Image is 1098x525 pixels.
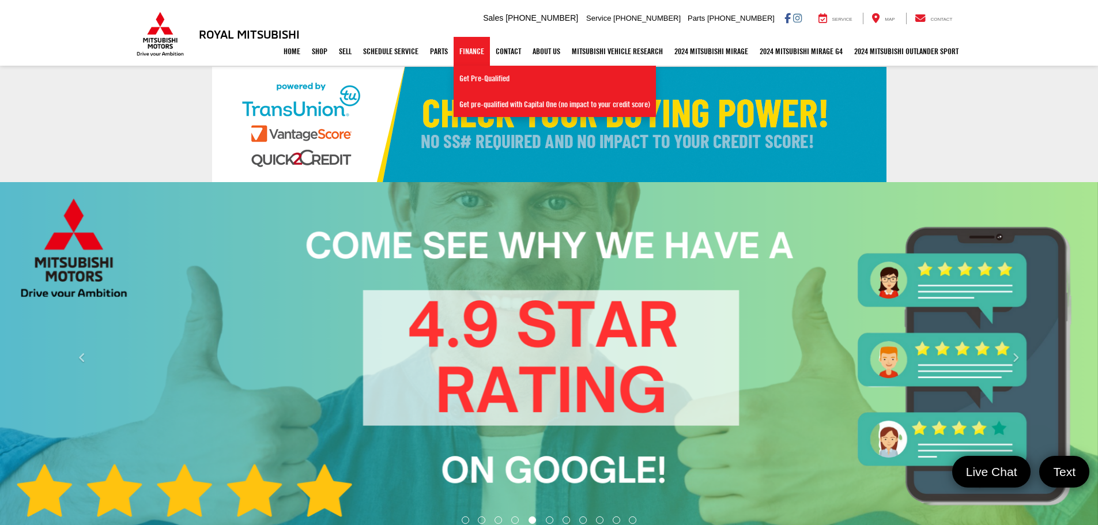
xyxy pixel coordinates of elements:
a: Parts: Opens in a new tab [424,37,454,66]
a: Text [1039,456,1089,488]
a: Contact [906,13,961,24]
span: [PHONE_NUMBER] [505,13,578,22]
a: Mitsubishi Vehicle Research [566,37,669,66]
a: Sell [333,37,357,66]
a: Home [278,37,306,66]
a: Get pre-qualified with Capital One (no impact to your credit score) [454,92,656,117]
li: Go to slide number 8. [579,516,587,524]
span: Text [1047,464,1081,479]
li: Go to slide number 5. [529,516,536,524]
li: Go to slide number 10. [613,516,620,524]
a: Instagram: Click to visit our Instagram page [793,13,802,22]
a: Facebook: Click to visit our Facebook page [784,13,791,22]
li: Go to slide number 9. [596,516,603,524]
a: Live Chat [952,456,1031,488]
a: 2024 Mitsubishi Outlander SPORT [848,37,964,66]
img: Check Your Buying Power [212,67,886,182]
span: Live Chat [960,464,1023,479]
span: Parts [688,14,705,22]
a: Schedule Service: Opens in a new tab [357,37,424,66]
li: Go to slide number 1. [462,516,469,524]
li: Go to slide number 11. [629,516,636,524]
span: [PHONE_NUMBER] [613,14,681,22]
span: Contact [930,17,952,22]
li: Go to slide number 7. [563,516,570,524]
a: Shop [306,37,333,66]
span: Service [832,17,852,22]
a: Contact [490,37,527,66]
h3: Royal Mitsubishi [199,28,300,40]
span: Map [885,17,895,22]
li: Go to slide number 3. [495,516,502,524]
li: Go to slide number 4. [511,516,519,524]
a: 2024 Mitsubishi Mirage G4 [754,37,848,66]
img: Mitsubishi [134,12,186,56]
span: [PHONE_NUMBER] [707,14,775,22]
a: Finance [454,37,490,66]
span: Service [586,14,611,22]
a: Get Pre-Qualified [454,66,656,92]
a: 2024 Mitsubishi Mirage [669,37,754,66]
a: Service [810,13,861,24]
li: Go to slide number 2. [478,516,485,524]
a: About Us [527,37,566,66]
button: Click to view next picture. [933,205,1098,511]
a: Map [863,13,903,24]
li: Go to slide number 6. [546,516,553,524]
span: Sales [483,13,503,22]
